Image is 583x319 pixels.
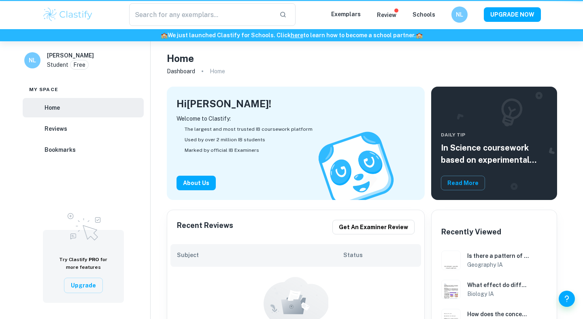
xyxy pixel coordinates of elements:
h4: Hi [PERSON_NAME] ! [177,96,271,111]
h6: NL [28,56,37,65]
h6: Try Clastify for more features [53,256,114,271]
button: About Us [177,176,216,190]
img: Clastify logo [42,6,94,23]
a: Home [23,98,144,117]
button: Upgrade [64,278,103,293]
h6: Recent Reviews [177,220,233,234]
h6: [PERSON_NAME] [47,51,94,60]
h6: We just launched Clastify for Schools. Click to learn how to become a school partner. [2,31,581,40]
button: Help and Feedback [559,291,575,307]
h6: Home [45,103,60,112]
a: Biology IA example thumbnail: What effect do different organic acids (What effect do different or... [438,276,550,302]
span: The largest and most trusted IB coursework platform [185,125,313,133]
h6: NL [455,10,464,19]
a: Reviews [23,119,144,138]
h6: How does the concentration of 50ml of ethanol solution (15%, 30%, 45%, 60%, 75%) influence the ce... [467,310,529,319]
h6: Biology IA [467,289,529,298]
h4: Home [167,51,194,66]
h6: Reviews [45,124,67,133]
span: Daily Tip [441,131,547,138]
span: My space [29,86,58,93]
a: here [291,32,303,38]
h6: Bookmarks [45,145,76,154]
button: Get an examiner review [332,220,415,234]
p: Exemplars [331,10,361,19]
a: Geography IA example thumbnail: Is there a pattern of price variation inIs there a pattern of pri... [438,247,550,273]
p: Free [73,60,85,69]
input: Search for any exemplars... [129,3,273,26]
p: Review [377,11,396,19]
p: Home [210,67,225,76]
img: Biology IA example thumbnail: What effect do different organic acids ( [441,280,461,299]
span: Used by over 2 million IB students [185,136,265,143]
h6: Status [343,251,415,259]
button: UPGRADE NOW [484,7,541,22]
h6: Is there a pattern of price variation in grocery stores in [GEOGRAPHIC_DATA]? [467,251,529,260]
a: Schools [413,11,435,18]
img: Geography IA example thumbnail: Is there a pattern of price variation in [441,251,461,270]
p: Student [47,60,68,69]
a: Bookmarks [23,140,144,159]
span: PRO [89,257,99,262]
p: Welcome to Clastify: [177,114,415,123]
span: Marked by official IB Examiners [185,147,259,154]
button: NL [451,6,468,23]
h6: What effect do different organic acids ([MEDICAL_DATA], [MEDICAL_DATA], [MEDICAL_DATA] (Vitamin C... [467,281,529,289]
a: Dashboard [167,66,195,77]
button: Read More [441,176,485,190]
img: Upgrade to Pro [63,208,104,243]
span: 🏫 [416,32,423,38]
h6: Recently Viewed [441,226,501,238]
h5: In Science coursework based on experimental procedures, include the control group [441,142,547,166]
span: 🏫 [161,32,168,38]
h6: Geography IA [467,260,529,269]
h6: Subject [177,251,343,259]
